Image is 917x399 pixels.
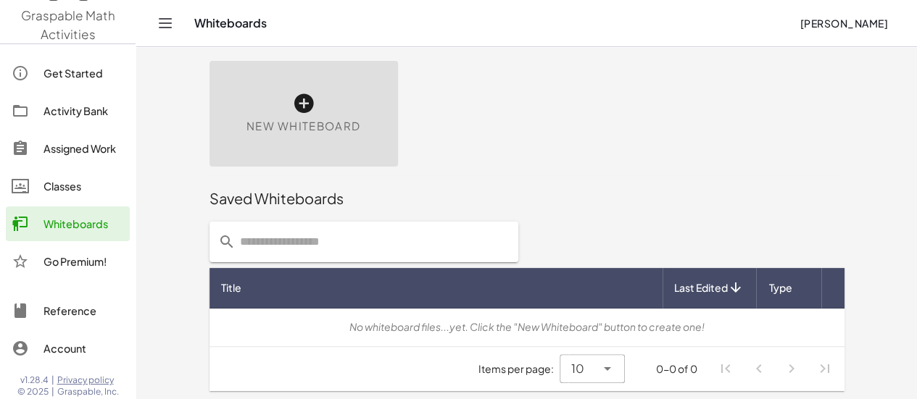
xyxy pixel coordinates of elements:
[221,280,241,295] span: Title
[246,118,360,135] span: New Whiteboard
[6,206,130,241] a: Whiteboards
[6,56,130,91] a: Get Started
[674,280,728,295] span: Last Edited
[43,102,124,119] div: Activity Bank
[709,353,841,386] nav: Pagination Navigation
[43,340,124,357] div: Account
[43,215,124,232] div: Whiteboards
[6,131,130,166] a: Assigned Work
[769,280,792,295] span: Type
[800,17,888,30] span: [PERSON_NAME]
[21,7,115,42] span: Graspable Math Activities
[43,64,124,82] div: Get Started
[51,374,54,386] span: |
[154,12,177,35] button: Toggle navigation
[6,293,130,328] a: Reference
[57,374,119,386] a: Privacy policy
[57,386,119,398] span: Graspable, Inc.
[43,140,124,157] div: Assigned Work
[43,302,124,319] div: Reference
[17,386,49,398] span: © 2025
[478,361,560,377] span: Items per page:
[656,361,697,377] div: 0-0 of 0
[788,10,900,36] button: [PERSON_NAME]
[6,169,130,203] a: Classes
[221,319,833,335] div: No whiteboard files...yet. Click the "New Whiteboard" button to create one!
[43,177,124,195] div: Classes
[6,93,130,128] a: Activity Bank
[20,374,49,386] span: v1.28.4
[43,253,124,270] div: Go Premium!
[209,188,845,209] div: Saved Whiteboards
[6,331,130,366] a: Account
[51,386,54,398] span: |
[218,233,236,251] i: prepended action
[571,360,584,377] span: 10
